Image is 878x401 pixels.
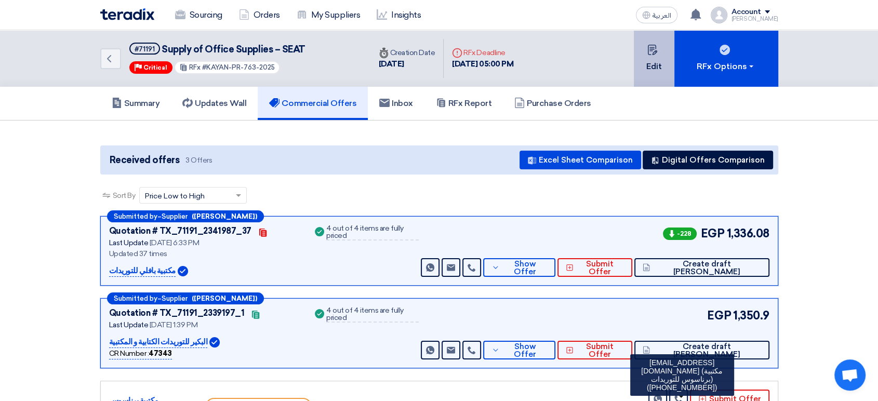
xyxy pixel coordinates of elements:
button: Submit Offer [557,341,632,359]
div: [PERSON_NAME] [731,16,778,22]
div: Quotation # TX_71191_2339197_1 [109,307,245,319]
a: Updates Wall [171,87,258,120]
div: [DATE] [379,58,435,70]
h5: Updates Wall [182,98,246,109]
div: [EMAIL_ADDRESS][DOMAIN_NAME] (مكتبية برناسوس للتوريدات) ([PHONE_NUMBER]) [630,354,734,396]
a: Sourcing [167,4,231,26]
a: Purchase Orders [503,87,603,120]
span: EGP [701,225,725,242]
div: [DATE] 05:00 PM [452,58,513,70]
h5: Supply of Office Supplies – SEAT [129,43,305,56]
button: Submit Offer [557,258,632,277]
div: 4 out of 4 items are fully priced [326,225,419,240]
span: RFx [189,63,201,71]
a: Inbox [368,87,424,120]
span: Last Update [109,320,149,329]
span: Supplier [162,213,188,220]
a: Summary [100,87,171,120]
span: Show Offer [502,260,547,276]
span: 3 Offers [185,155,212,165]
b: ([PERSON_NAME]) [192,213,257,220]
span: 1,336.08 [726,225,769,242]
a: My Suppliers [288,4,368,26]
div: – [107,210,264,222]
p: مكتبية بافلي للتوريدات [109,265,176,277]
button: Digital Offers Comparison [643,151,773,169]
button: Excel Sheet Comparison [520,151,641,169]
h5: Summary [112,98,160,109]
span: Show Offer [502,343,547,358]
span: [DATE] 1:39 PM [150,320,197,329]
div: RFx Deadline [452,47,513,58]
button: Show Offer [483,258,555,277]
a: Orders [231,4,288,26]
span: Supply of Office Supplies – SEAT [162,44,305,55]
div: Creation Date [379,47,435,58]
div: Updated 37 times [109,248,301,259]
span: Create draft [PERSON_NAME] [653,260,761,276]
img: Verified Account [178,266,188,276]
img: Teradix logo [100,8,154,20]
h5: RFx Report [436,98,491,109]
button: Edit [634,30,674,87]
button: Create draft [PERSON_NAME] [634,341,769,359]
button: Show Offer [483,341,555,359]
div: Quotation # TX_71191_2341987_37 [109,225,251,237]
span: Sort By [113,190,136,201]
span: Supplier [162,295,188,302]
span: Submit Offer [576,260,624,276]
b: 47343 [149,349,172,358]
span: Critical [143,64,167,71]
span: Submit Offer [576,343,624,358]
button: Create draft [PERSON_NAME] [634,258,769,277]
div: 4 out of 4 items are fully priced [326,307,419,323]
h5: Commercial Offers [269,98,356,109]
span: Submitted by [114,213,157,220]
div: #71191 [135,46,155,52]
a: Commercial Offers [258,87,368,120]
a: RFx Report [424,87,503,120]
span: Create draft [PERSON_NAME] [653,343,761,358]
span: العربية [653,12,671,19]
button: RFx Options [674,30,778,87]
div: CR Number : [109,348,172,359]
span: [DATE] 6:33 PM [150,238,199,247]
img: profile_test.png [711,7,727,23]
p: البكير للتوريدات الكتابية و المكتبية [109,336,208,349]
span: 1,350.9 [733,307,769,324]
span: Received offers [110,153,180,167]
span: Price Low to High [145,191,205,202]
span: #KAYAN-PR-763-2025 [202,63,275,71]
button: العربية [636,7,677,23]
b: ([PERSON_NAME]) [192,295,257,302]
span: EGP [707,307,731,324]
div: RFx Options [697,60,755,73]
span: Last Update [109,238,149,247]
h5: Purchase Orders [514,98,591,109]
div: – [107,292,264,304]
h5: Inbox [379,98,413,109]
a: Insights [368,4,429,26]
span: Submitted by [114,295,157,302]
span: -228 [663,228,697,240]
img: Verified Account [209,337,220,347]
a: Open chat [834,359,866,391]
div: Account [731,8,761,17]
